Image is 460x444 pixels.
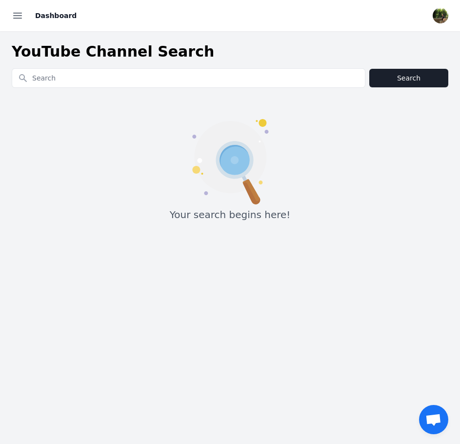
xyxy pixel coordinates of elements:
[12,43,214,61] h1: YouTube Channel Search
[419,405,448,434] a: Open chat
[433,8,448,23] button: Open user button
[170,208,291,222] h2: Your search begins here!
[35,10,421,21] div: Dashboard
[12,69,365,87] input: Search
[369,69,448,87] button: Search
[433,8,448,23] img: Camila Monet Jaylo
